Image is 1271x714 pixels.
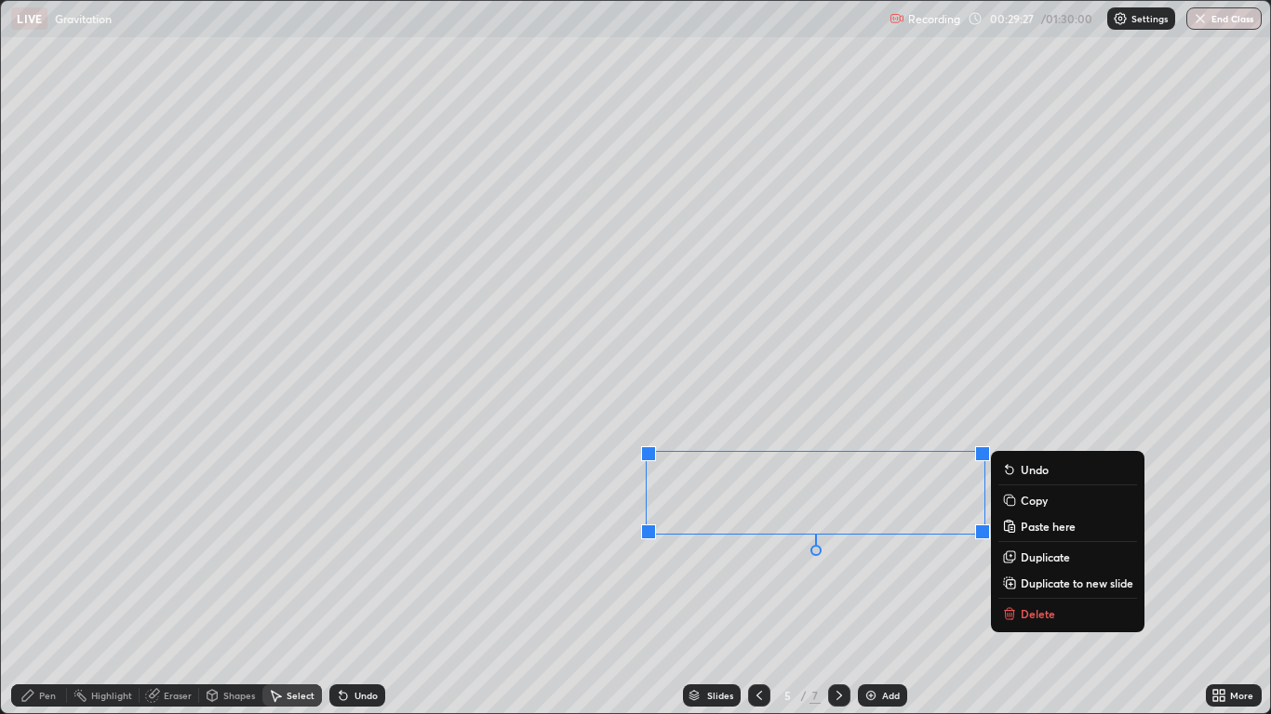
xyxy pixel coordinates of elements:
[55,11,112,26] p: Gravitation
[998,489,1137,511] button: Copy
[882,691,900,700] div: Add
[287,691,314,700] div: Select
[1021,606,1055,621] p: Delete
[809,687,821,704] div: 7
[908,12,960,26] p: Recording
[1021,493,1048,508] p: Copy
[355,691,378,700] div: Undo
[998,458,1137,481] button: Undo
[890,11,904,26] img: recording.375f2c34.svg
[998,546,1137,568] button: Duplicate
[1193,11,1208,26] img: end-class-cross
[1021,462,1049,477] p: Undo
[998,515,1137,537] button: Paste here
[778,690,796,701] div: 5
[91,691,132,700] div: Highlight
[707,691,733,700] div: Slides
[164,691,192,700] div: Eraser
[1021,575,1133,590] p: Duplicate to new slide
[1021,519,1076,534] p: Paste here
[998,602,1137,625] button: Delete
[998,572,1137,594] button: Duplicate to new slide
[800,690,806,701] div: /
[1113,11,1128,26] img: class-settings-icons
[223,691,255,700] div: Shapes
[1131,14,1168,23] p: Settings
[1186,7,1262,30] button: End Class
[1230,691,1253,700] div: More
[39,691,56,700] div: Pen
[1021,549,1070,564] p: Duplicate
[17,11,42,26] p: LIVE
[863,688,878,703] img: add-slide-button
